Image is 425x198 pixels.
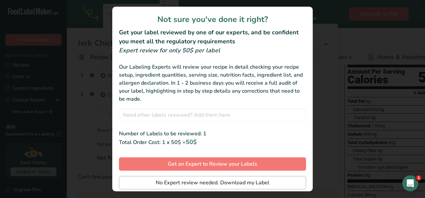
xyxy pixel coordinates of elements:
div: Total Order Cost: 1 x 50$ = [119,138,306,147]
h1: Not sure you've done it right? [119,13,306,25]
span: 50$ [186,138,197,146]
input: Need other labels reviewed? Add them here [119,108,306,122]
button: No Expert review needed. Download my Label [119,176,306,189]
span: No Expert review needed. Download my Label [156,179,269,187]
button: Get an Expert to Review your Labels [119,157,306,171]
span: 1 [416,175,421,181]
div: Number of Labels to be reviewed: 1 [119,130,306,138]
div: Expert review for only 50$ per label [119,46,306,55]
div: Our Labeling Experts will review your recipe in detail checking your recipe setup, ingredient qua... [119,63,306,103]
iframe: Intercom live chat [402,175,418,191]
span: Get an Expert to Review your Labels [168,160,257,168]
h2: Get your label reviewed by one of our experts, and be confident you meet all the regulatory requi... [119,28,306,46]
